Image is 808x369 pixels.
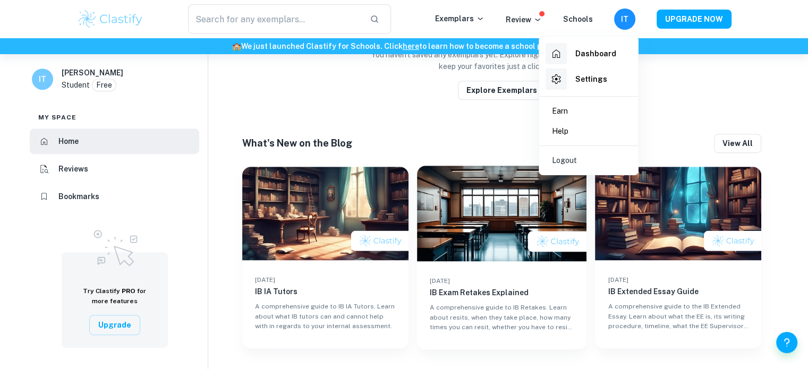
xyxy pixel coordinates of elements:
a: Settings [543,66,634,92]
a: Earn [543,101,634,121]
p: Help [552,125,568,137]
h6: Dashboard [575,48,616,59]
a: Dashboard [543,41,634,66]
h6: Settings [575,73,607,85]
a: Help [543,121,634,141]
p: Earn [552,105,568,117]
p: Logout [552,155,577,166]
